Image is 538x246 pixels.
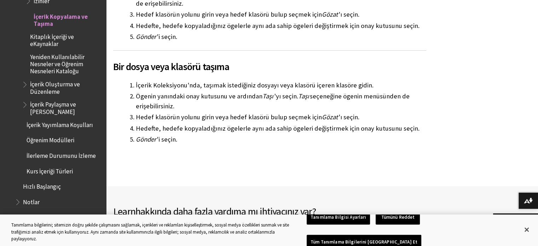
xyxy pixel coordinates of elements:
[30,51,101,75] span: Yeniden Kullanılabilir Nesneler ve Öğrenim Nesneleri Kataloğu
[23,181,61,190] span: Hızlı Başlangıç
[136,10,426,19] li: Hedef klasörün yolunu girin veya hedef klasörü bulup seçmek için 'ı seçin.
[34,11,101,27] span: İçerik Kopyalama ve Taşıma
[27,150,96,159] span: İlerleme Durumunu İzleme
[136,21,426,31] li: Hedefte, hedefe kopyaladığınız ögelerle aynı ada sahip ögeleri değiştirmek için onay kutusunu seçin.
[136,80,426,90] li: İçerik Koleksiyonu'nda, taşımak istediğiniz dosyayı veya klasörü içeren klasöre gidin.
[30,79,101,95] span: İçerik Oluşturma ve Düzenleme
[113,50,426,74] h2: Bir dosya veya klasörü taşıma
[113,205,135,218] span: Learn
[27,165,73,175] span: Kurs İçeriği Türleri
[519,222,534,238] button: Kapat
[23,212,73,221] span: Sık Sorulan Sorular
[307,210,370,225] button: Tanımlama Bilgisi Ayarları
[136,32,426,42] li: 'i seçin.
[298,92,309,100] span: Taşı
[136,124,426,133] li: Hedefte, hedefe kopyaladığınız ögelerle aynı ada sahip ögeleri değiştirmek için onay kutusunu seçin.
[30,99,101,115] span: İçerik Paylaşma ve [PERSON_NAME]
[136,112,426,122] li: Hedef klasörün yolunu girin veya hedef klasörü bulup seçmek için 'ı seçin.
[30,31,101,47] span: Kitaplık İçeriği ve eKaynaklar
[136,135,156,143] span: Gönder
[136,91,426,111] li: Ögenin yanındaki onay kutusunu ve ardından 'yı seçin. seçeneğine ögenin menüsünden de erişebilirs...
[27,135,74,144] span: Öğrenim Modülleri
[262,92,273,100] span: Taşı
[322,10,338,18] span: Gözat
[493,213,538,227] a: Başa dön
[27,119,93,128] span: İçerik Yayımlama Koşulları
[136,135,426,144] li: 'i seçin.
[376,210,420,225] button: Tümünü Reddet
[322,113,338,121] span: Gözat
[113,204,322,219] h2: hakkında daha fazla yardıma mı ihtiyacınız var?
[23,196,40,206] span: Notlar
[136,33,156,41] span: Gönder
[11,222,296,242] div: Tanımlama bilgilerini; sitemizin doğru şekilde çalışmasını sağlamak, içerikleri ve reklamları kiş...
